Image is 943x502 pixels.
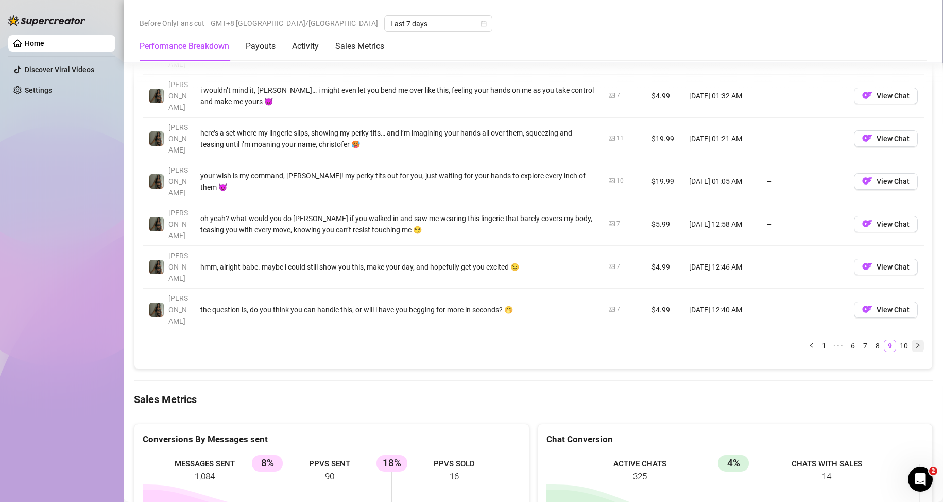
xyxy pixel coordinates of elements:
[140,15,204,31] span: Before OnlyFans cut
[830,340,847,352] li: Previous 5 Pages
[481,21,487,27] span: calendar
[143,432,521,446] div: Conversions By Messages sent
[862,261,872,272] img: OF
[168,252,188,282] span: [PERSON_NAME]
[859,340,871,352] li: 7
[616,305,620,314] div: 7
[335,40,384,53] div: Sales Metrics
[168,123,188,154] span: [PERSON_NAME]
[862,133,872,143] img: OF
[200,127,596,150] div: here’s a set where my lingerie slips, showing my perky tits… and i’m imagining your hands all ove...
[884,340,896,352] li: 9
[683,118,760,160] td: [DATE] 01:21 AM
[200,85,596,107] div: i wouldn’t mind it, [PERSON_NAME]… i might even let you bend me over like this, feeling your hand...
[149,217,164,231] img: Brandy
[168,209,188,240] span: [PERSON_NAME]
[854,88,918,104] button: OFView Chat
[609,92,615,98] span: picture
[149,89,164,103] img: Brandy
[854,216,918,232] button: OFView Chat
[860,340,871,352] a: 7
[854,173,918,190] button: OFView Chat
[877,135,910,143] span: View Chat
[809,342,815,348] span: left
[8,15,85,26] img: logo-BBDzfeDw.svg
[854,137,918,145] a: OFView Chat
[616,133,624,143] div: 11
[609,178,615,184] span: picture
[149,303,164,317] img: Brandy
[292,40,319,53] div: Activity
[149,260,164,274] img: Brandy
[390,16,486,31] span: Last 7 days
[200,304,596,315] div: the question is, do you think you can handle this, or will i have you begging for more in seconds? 🤭
[645,75,683,118] td: $4.99
[818,340,830,352] li: 1
[760,118,848,160] td: —
[200,170,596,193] div: your wish is my command, [PERSON_NAME]! my perky tits out for you, just waiting for your hands to...
[760,289,848,331] td: —
[609,306,615,312] span: picture
[25,65,94,74] a: Discover Viral Videos
[200,213,596,236] div: oh yeah? what would you do [PERSON_NAME] if you walked in and saw me wearing this lingerie that b...
[168,80,188,111] span: [PERSON_NAME]
[877,92,910,100] span: View Chat
[645,160,683,203] td: $19.99
[211,15,378,31] span: GMT+8 [GEOGRAPHIC_DATA]/[GEOGRAPHIC_DATA]
[616,262,620,272] div: 7
[830,340,847,352] span: •••
[862,304,872,314] img: OF
[25,86,52,94] a: Settings
[854,265,918,273] a: OFView Chat
[616,176,624,186] div: 10
[609,221,615,227] span: picture
[168,294,188,325] span: [PERSON_NAME]
[912,340,924,352] button: right
[760,75,848,118] td: —
[912,340,924,352] li: Next Page
[877,306,910,314] span: View Chat
[897,340,911,352] a: 10
[645,118,683,160] td: $19.99
[645,289,683,331] td: $4.99
[683,160,760,203] td: [DATE] 01:05 AM
[645,246,683,289] td: $4.99
[847,340,859,352] li: 6
[760,246,848,289] td: —
[862,219,872,229] img: OF
[862,90,872,101] img: OF
[609,135,615,141] span: picture
[877,263,910,271] span: View Chat
[546,432,924,446] div: Chat Conversion
[760,160,848,203] td: —
[847,340,859,352] a: 6
[854,130,918,147] button: OFView Chat
[760,203,848,246] td: —
[683,246,760,289] td: [DATE] 12:46 AM
[854,308,918,316] a: OFView Chat
[872,340,883,352] a: 8
[877,220,910,228] span: View Chat
[929,467,937,475] span: 2
[645,203,683,246] td: $5.99
[683,289,760,331] td: [DATE] 12:40 AM
[168,166,188,197] span: [PERSON_NAME]
[805,340,818,352] button: left
[609,263,615,270] span: picture
[884,340,896,352] a: 9
[862,176,872,186] img: OF
[683,203,760,246] td: [DATE] 12:58 AM
[908,467,933,492] iframe: Intercom live chat
[877,177,910,186] span: View Chat
[246,40,276,53] div: Payouts
[896,340,912,352] li: 10
[149,131,164,146] img: Brandy
[818,340,830,352] a: 1
[854,302,918,318] button: OFView Chat
[149,174,164,189] img: Brandy
[25,39,44,47] a: Home
[200,261,596,273] div: hmm, alright babe. maybe i could still show you this, make your day, and hopefully get you excited 😉
[915,342,921,348] span: right
[854,94,918,102] a: OFView Chat
[616,219,620,229] div: 7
